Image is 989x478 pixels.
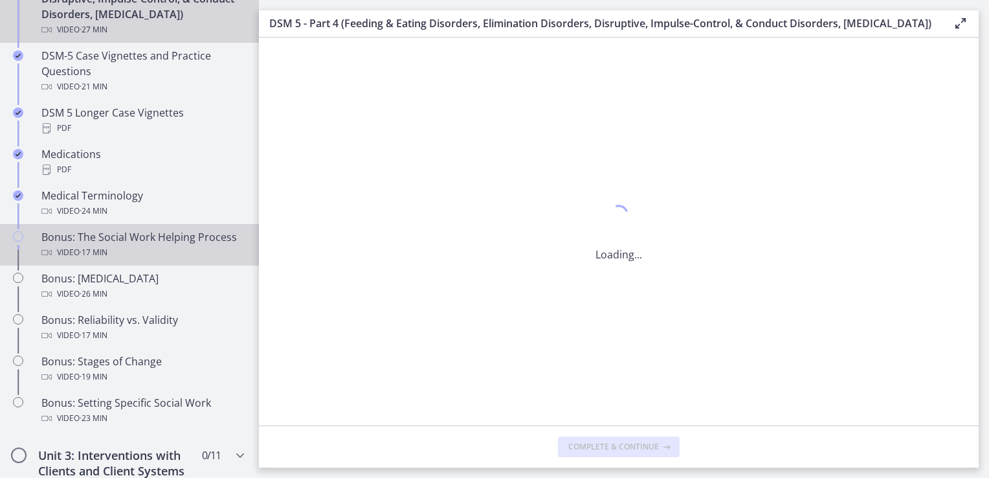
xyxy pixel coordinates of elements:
[41,411,243,426] div: Video
[13,190,23,201] i: Completed
[41,286,243,302] div: Video
[202,448,221,463] span: 0 / 11
[80,286,107,302] span: · 26 min
[13,51,23,61] i: Completed
[41,354,243,385] div: Bonus: Stages of Change
[80,22,107,38] span: · 27 min
[41,162,243,177] div: PDF
[13,149,23,159] i: Completed
[41,328,243,343] div: Video
[595,201,642,231] div: 1
[558,437,680,457] button: Complete & continue
[41,203,243,219] div: Video
[80,369,107,385] span: · 19 min
[80,79,107,95] span: · 21 min
[41,146,243,177] div: Medications
[41,22,243,38] div: Video
[80,203,107,219] span: · 24 min
[41,229,243,260] div: Bonus: The Social Work Helping Process
[41,120,243,136] div: PDF
[41,312,243,343] div: Bonus: Reliability vs. Validity
[41,48,243,95] div: DSM-5 Case Vignettes and Practice Questions
[41,188,243,219] div: Medical Terminology
[269,16,932,31] h3: DSM 5 - Part 4 (Feeding & Eating Disorders, Elimination Disorders, Disruptive, Impulse-Control, &...
[80,411,107,426] span: · 23 min
[41,395,243,426] div: Bonus: Setting Specific Social Work
[41,271,243,302] div: Bonus: [MEDICAL_DATA]
[41,369,243,385] div: Video
[41,105,243,136] div: DSM 5 Longer Case Vignettes
[595,247,642,262] p: Loading...
[80,245,107,260] span: · 17 min
[13,108,23,118] i: Completed
[41,245,243,260] div: Video
[41,79,243,95] div: Video
[80,328,107,343] span: · 17 min
[568,442,659,452] span: Complete & continue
